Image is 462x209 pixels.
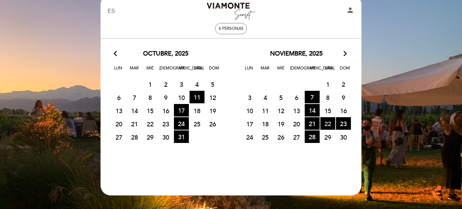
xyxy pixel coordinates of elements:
span: 13 [289,104,304,117]
span: 10 [242,104,257,117]
i: person [346,6,354,14]
span: 9 [158,91,173,104]
button: person [346,6,354,17]
span: 9 [336,91,351,104]
span: 19 [205,104,220,117]
span: 16 [158,104,173,117]
span: 2 [158,78,173,90]
span: [DEMOGRAPHIC_DATA] [159,65,173,77]
span: 19 [273,118,288,130]
span: noviembre, 2025 [270,49,323,58]
span: 18 [258,118,273,130]
span: 3 [174,78,189,90]
span: 6 [111,91,126,104]
span: 20 [289,118,304,130]
span: 30 [336,131,351,143]
span: 15 [143,104,158,117]
span: 30 [158,131,173,143]
span: Sáb [191,65,205,77]
span: 5 [273,91,288,104]
span: 28 [305,130,320,143]
span: 23 [158,118,173,130]
span: 25 [258,131,273,143]
span: 8 [143,91,158,104]
span: 8 [320,91,335,104]
span: 21 [127,118,142,130]
span: 12 [273,104,288,117]
span: Mar [258,65,272,77]
span: 5 [205,78,220,90]
span: 25 [190,118,205,130]
span: 12 [205,91,220,104]
span: 4 [258,91,273,104]
span: 26 [273,131,288,143]
span: 24 [242,131,257,143]
span: 1 [320,78,335,90]
span: 1 [143,78,158,90]
span: 29 [320,131,335,143]
span: [DEMOGRAPHIC_DATA] [290,65,304,77]
span: 14 [305,104,320,117]
span: Dom [338,65,352,77]
span: 13 [111,104,126,117]
span: Mié [274,65,288,77]
span: 7 [305,91,320,103]
span: 3 [242,91,257,104]
a: Bodega [PERSON_NAME] Sunset [189,2,273,21]
span: Mar [127,65,141,77]
span: 16 [336,104,351,117]
span: 29 [143,131,158,143]
span: 27 [111,131,126,143]
span: 28 [127,131,142,143]
span: 11 [190,91,205,103]
span: 14 [127,104,142,117]
span: 22 [320,117,335,130]
span: 21 [305,117,320,130]
span: 11 [258,104,273,117]
span: Sáb [322,65,336,77]
span: 22 [143,118,158,130]
span: 17 [174,104,189,117]
i: arrow_forward_ios [342,49,348,58]
span: 18 [190,104,205,117]
span: Lun [111,65,125,77]
span: 2 [336,78,351,90]
span: 17 [242,118,257,130]
span: 15 [320,104,335,117]
span: Dom [207,65,221,77]
span: 10 [174,91,189,104]
span: 23 [336,117,351,130]
span: 6 [289,91,304,104]
span: Vie [175,65,189,77]
span: Mié [143,65,157,77]
span: 4 [190,78,205,90]
span: 6 personas [219,26,244,31]
span: Vie [306,65,320,77]
span: 31 [174,130,189,143]
span: 26 [205,118,220,130]
i: arrow_back_ios [114,49,120,58]
span: 24 [174,117,189,130]
span: 27 [289,131,304,143]
span: octubre, 2025 [143,49,189,58]
span: 20 [111,118,126,130]
span: 7 [127,91,142,104]
span: Lun [242,65,256,77]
